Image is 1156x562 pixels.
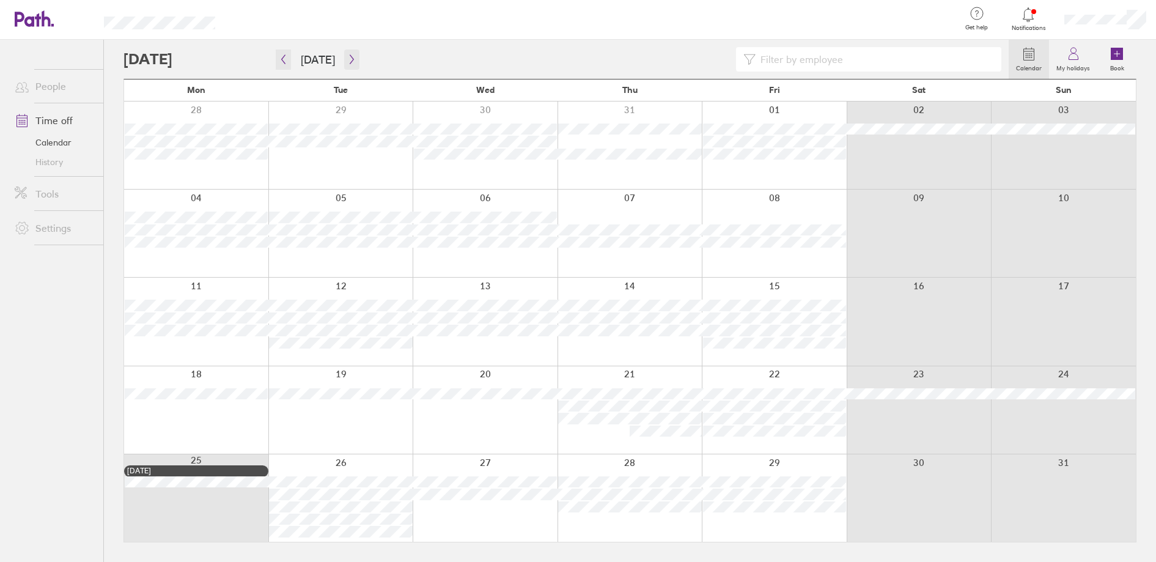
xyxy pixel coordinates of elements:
[1103,61,1132,72] label: Book
[1009,61,1049,72] label: Calendar
[622,85,638,95] span: Thu
[291,50,345,70] button: [DATE]
[1009,24,1048,32] span: Notifications
[5,216,103,240] a: Settings
[912,85,926,95] span: Sat
[1009,6,1048,32] a: Notifications
[1056,85,1072,95] span: Sun
[476,85,495,95] span: Wed
[769,85,780,95] span: Fri
[5,108,103,133] a: Time off
[756,48,994,71] input: Filter by employee
[1097,40,1136,79] a: Book
[5,152,103,172] a: History
[5,74,103,98] a: People
[1049,61,1097,72] label: My holidays
[1049,40,1097,79] a: My holidays
[5,182,103,206] a: Tools
[187,85,205,95] span: Mon
[127,467,265,475] div: [DATE]
[1009,40,1049,79] a: Calendar
[957,24,996,31] span: Get help
[334,85,348,95] span: Tue
[5,133,103,152] a: Calendar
